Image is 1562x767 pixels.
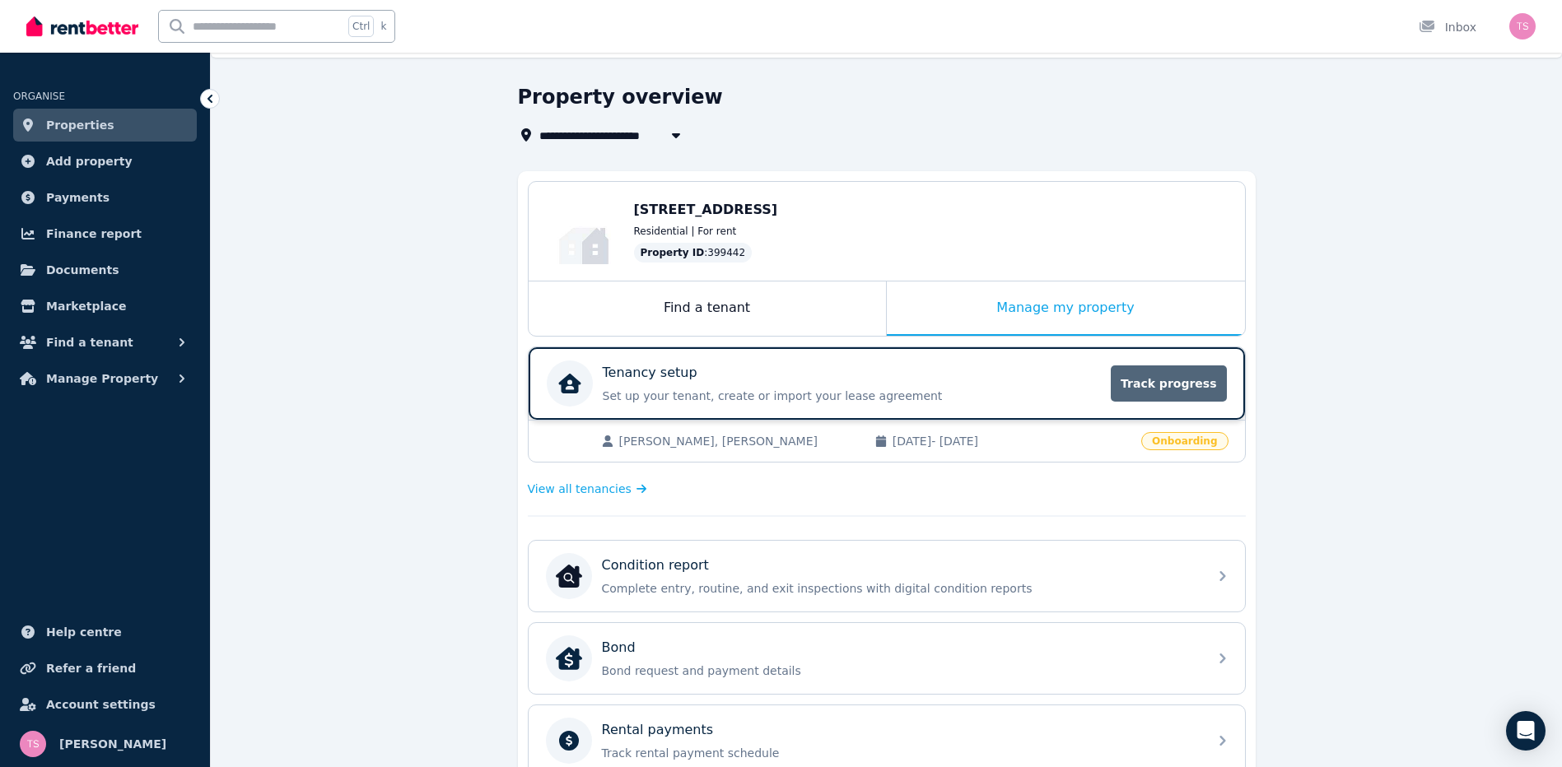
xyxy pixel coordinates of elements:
[602,580,1198,597] p: Complete entry, routine, and exit inspections with digital condition reports
[887,281,1245,336] div: Manage my property
[528,481,632,497] span: View all tenancies
[13,362,197,395] button: Manage Property
[529,347,1245,420] a: Tenancy setupSet up your tenant, create or import your lease agreementTrack progress
[602,745,1198,761] p: Track rental payment schedule
[13,290,197,323] a: Marketplace
[26,14,138,39] img: RentBetter
[893,433,1131,449] span: [DATE] - [DATE]
[602,555,709,575] p: Condition report
[46,151,133,171] span: Add property
[529,623,1245,694] a: BondBondBond request and payment details
[603,388,1102,404] p: Set up your tenant, create or import your lease agreement
[528,481,647,497] a: View all tenancies
[529,281,886,336] div: Find a tenant
[13,652,197,685] a: Refer a friend
[46,658,136,678] span: Refer a friend
[518,84,723,110] h1: Property overview
[641,246,705,259] span: Property ID
[556,645,582,672] img: Bond
[46,695,156,714] span: Account settings
[46,260,119,280] span: Documents
[46,188,110,207] span: Payments
[13,688,197,721] a: Account settings
[529,541,1245,611] a: Condition reportCondition reportComplete entry, routine, and exit inspections with digital condit...
[602,638,636,658] p: Bond
[634,243,753,263] div: : 399442
[13,326,197,359] button: Find a tenant
[13,91,65,102] span: ORGANISE
[46,622,122,642] span: Help centre
[348,16,374,37] span: Ctrl
[634,202,778,217] span: [STREET_ADDRESS]
[1111,365,1226,402] span: Track progress
[1509,13,1536,40] img: Tanya Scifleet
[13,181,197,214] a: Payments
[46,115,114,135] span: Properties
[46,332,133,352] span: Find a tenant
[556,563,582,589] img: Condition report
[13,145,197,178] a: Add property
[46,224,142,244] span: Finance report
[13,217,197,250] a: Finance report
[13,253,197,286] a: Documents
[619,433,858,449] span: [PERSON_NAME], [PERSON_NAME]
[602,662,1198,679] p: Bond request and payment details
[20,731,46,757] img: Tanya Scifleet
[1141,432,1228,450] span: Onboarding
[13,109,197,142] a: Properties
[59,734,166,754] span: [PERSON_NAME]
[1419,19,1476,35] div: Inbox
[13,616,197,648] a: Help centre
[46,369,158,388] span: Manage Property
[1506,711,1546,751] div: Open Intercom Messenger
[603,363,697,383] p: Tenancy setup
[380,20,386,33] span: k
[46,296,126,316] span: Marketplace
[602,720,714,740] p: Rental payments
[634,225,737,238] span: Residential | For rent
